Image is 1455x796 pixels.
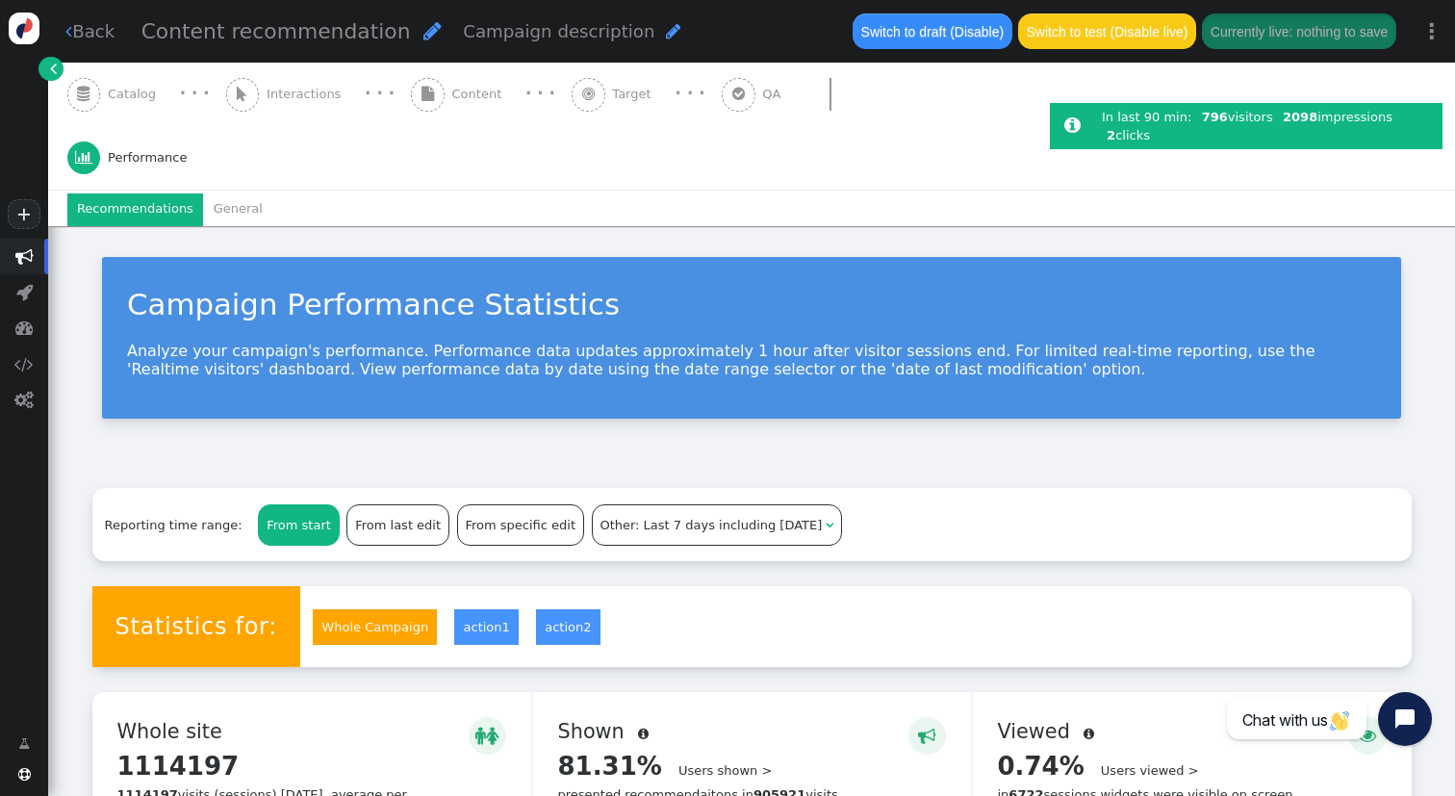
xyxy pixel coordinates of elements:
span:  [638,728,649,740]
span: 0.74% [998,752,1085,781]
span: Whole site [117,720,233,743]
b: 2098 [1283,110,1317,124]
div: From specific edit [458,505,583,544]
span:  [486,723,498,750]
a: Users viewed > [1101,763,1199,778]
span:  [918,723,936,750]
div: · · · [180,82,210,106]
span:  [50,59,57,78]
span:  [65,22,72,40]
span:  [826,519,833,531]
span:  [666,22,681,40]
span:  [421,87,434,101]
div: · · · [525,82,555,106]
a:  Performance [67,126,228,190]
div: · · · [365,82,395,106]
span: Shown [558,720,635,743]
b: 2 [1107,128,1115,142]
div: Campaign Performance Statistics [127,282,1376,326]
a: ⋮ [1409,3,1455,60]
span:  [732,87,745,101]
span:  [18,768,31,781]
span: 81.31% [558,752,662,781]
span:  [15,319,34,337]
a:  QA [722,63,872,126]
li: Recommendations [67,193,204,226]
span: Catalog [108,85,164,104]
button: Switch to draft (Disable) [853,13,1011,48]
span: Content recommendation [141,19,411,43]
a: Users shown > [678,763,772,778]
a: Whole Campaign [313,609,437,646]
span: Target [612,85,658,104]
span:  [237,87,247,101]
span: impressions [1283,110,1392,124]
span: Performance [108,148,194,167]
div: visitors [1196,108,1277,127]
button: Switch to test (Disable live) [1018,13,1196,48]
span: clicks [1107,128,1150,142]
div: Reporting time range: [105,516,255,535]
div: · · · [676,82,705,106]
div: In last 90 min: [1102,108,1197,127]
a:  Target · · · [572,63,722,126]
span: Viewed [998,720,1081,743]
a:  [38,57,63,81]
div: Statistics for: [92,586,301,667]
a:  Content · · · [411,63,572,126]
button: Currently live: nothing to save [1202,13,1395,48]
span:  [77,87,89,101]
li: General [203,193,272,226]
a: Back [65,18,115,44]
b: 796 [1202,110,1228,124]
span: 1114197 [117,752,240,781]
span:  [1064,116,1081,135]
span:  [1359,723,1377,750]
span:  [16,283,33,301]
span:  [14,391,34,409]
a:  Catalog · · · [67,63,226,126]
img: logo-icon.svg [9,13,40,44]
a:  [6,728,42,760]
span:  [18,734,30,754]
span:  [582,87,595,101]
a: + [8,199,40,229]
span: Content [452,85,510,104]
span:  [75,150,92,165]
span:  [423,20,442,41]
div: From start [259,505,338,544]
a: action1 [454,609,518,646]
span:  [15,247,34,266]
span: Campaign description [463,21,654,41]
span: Interactions [267,85,348,104]
p: Analyze your campaign's performance. Performance data updates approximately 1 hour after visitor ... [127,342,1376,378]
div: From last edit [347,505,447,544]
a: action2 [536,609,600,646]
span:  [1084,728,1094,740]
span:  [475,723,486,750]
a:  Interactions · · · [226,63,411,126]
span:  [14,355,34,373]
span: Other: Last 7 days including [DATE] [600,518,822,532]
span: QA [762,85,788,104]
